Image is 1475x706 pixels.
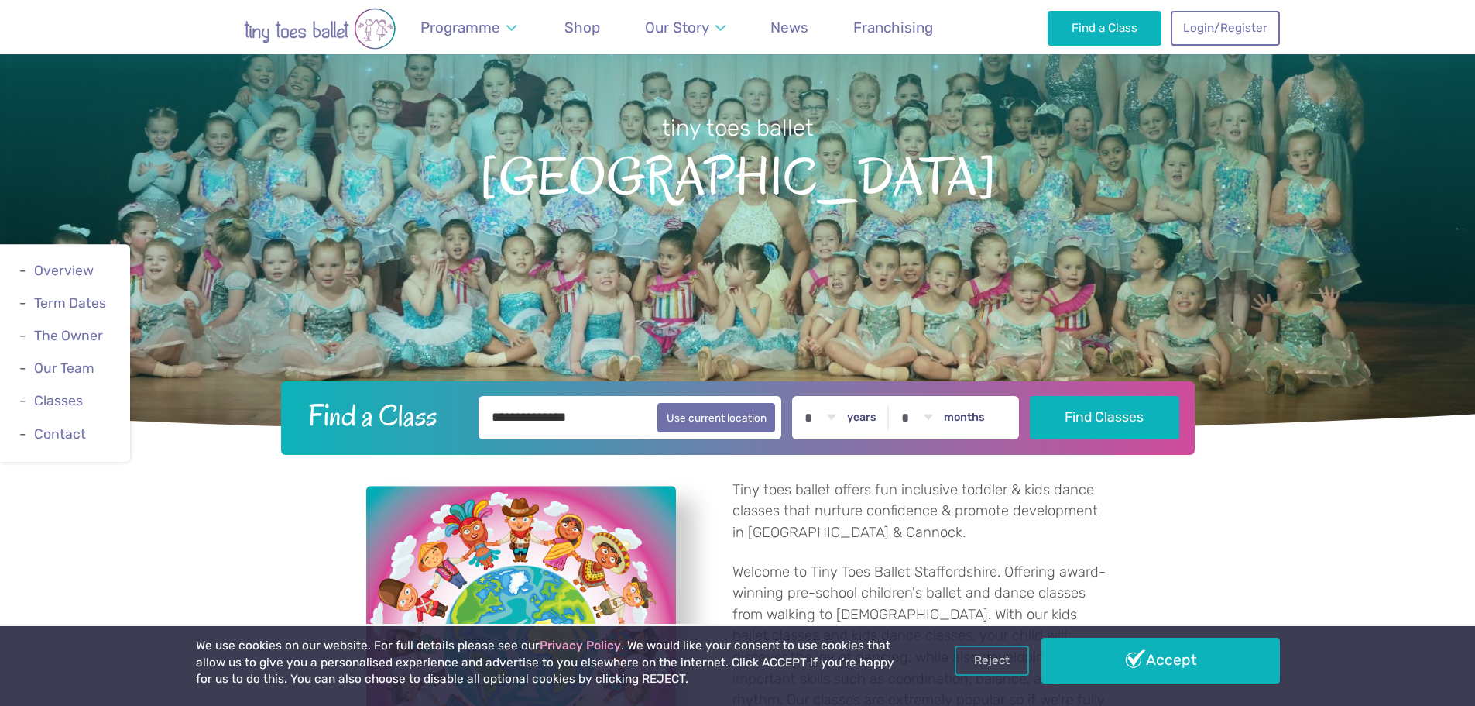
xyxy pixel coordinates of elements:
button: Use current location [657,403,776,432]
a: Shop [557,9,608,46]
a: News [763,9,816,46]
p: We use cookies on our website. For full details please see our . We would like your consent to us... [196,638,900,688]
a: The Owner [34,328,103,343]
a: Contact [34,426,86,442]
a: Reject [955,646,1029,675]
span: Shop [564,19,600,36]
a: Franchising [846,9,941,46]
span: Our Story [645,19,709,36]
p: Tiny toes ballet offers fun inclusive toddler & kids dance classes that nurture confidence & prom... [732,480,1110,544]
button: Find Classes [1030,396,1179,439]
span: Franchising [853,19,933,36]
a: Our Team [34,360,94,376]
a: Our Story [637,9,732,46]
h2: Find a Class [296,396,468,435]
label: years [847,411,876,425]
span: News [770,19,808,36]
a: Term Dates [34,295,106,311]
span: Programme [420,19,500,36]
a: Overview [34,263,94,278]
a: Privacy Policy [540,639,621,653]
a: Programme [413,9,524,46]
a: Accept [1041,638,1280,683]
small: tiny toes ballet [662,115,814,141]
img: tiny toes ballet [196,8,444,50]
a: Find a Class [1048,11,1161,45]
a: Classes [34,394,83,409]
span: [GEOGRAPHIC_DATA] [27,143,1448,206]
label: months [944,411,985,425]
a: Login/Register [1171,11,1279,45]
